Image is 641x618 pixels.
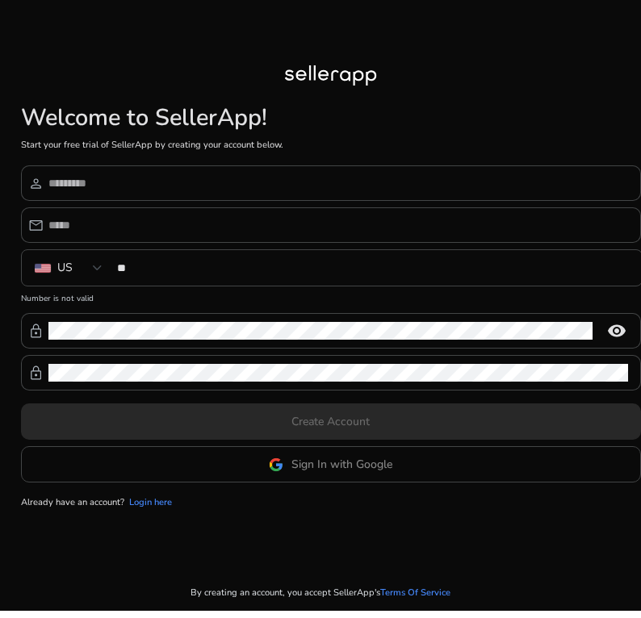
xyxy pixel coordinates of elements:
h1: Welcome to SellerApp! [21,104,641,132]
mat-icon: remove_red_eye [597,321,636,340]
span: lock [28,324,44,339]
p: Already have an account? [21,495,124,510]
a: Login here [129,495,172,510]
span: person [28,176,44,191]
a: Terms Of Service [380,586,450,600]
p: Start your free trial of SellerApp by creating your account below. [21,138,641,152]
span: email [28,218,44,233]
span: lock [28,365,44,381]
mat-error: Number is not valid [21,288,641,305]
div: US [57,259,73,277]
